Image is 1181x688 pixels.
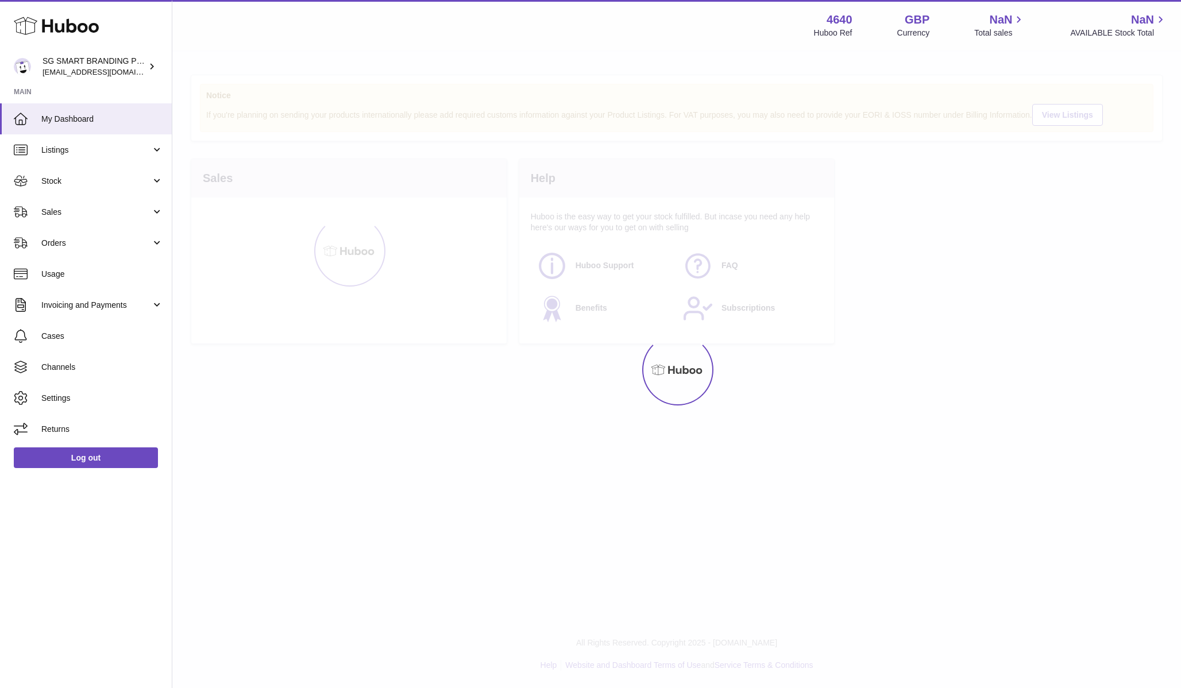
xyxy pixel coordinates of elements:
a: Log out [14,447,158,468]
span: My Dashboard [41,114,163,125]
img: uktopsmileshipping@gmail.com [14,58,31,75]
span: NaN [989,12,1012,28]
div: SG SMART BRANDING PTE. LTD. [43,56,146,78]
a: NaN Total sales [974,12,1025,38]
span: Usage [41,269,163,280]
strong: GBP [905,12,929,28]
span: Stock [41,176,151,187]
span: Cases [41,331,163,342]
strong: 4640 [827,12,852,28]
span: Returns [41,424,163,435]
span: NaN [1131,12,1154,28]
span: Orders [41,238,151,249]
a: NaN AVAILABLE Stock Total [1070,12,1167,38]
div: Currency [897,28,930,38]
span: AVAILABLE Stock Total [1070,28,1167,38]
span: [EMAIL_ADDRESS][DOMAIN_NAME] [43,67,169,76]
div: Huboo Ref [814,28,852,38]
span: Settings [41,393,163,404]
span: Total sales [974,28,1025,38]
span: Sales [41,207,151,218]
span: Invoicing and Payments [41,300,151,311]
span: Listings [41,145,151,156]
span: Channels [41,362,163,373]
